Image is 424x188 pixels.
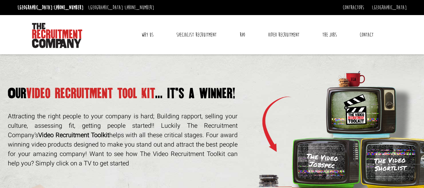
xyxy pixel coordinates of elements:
a: Video Recruitment [263,27,304,43]
a: Specialist Recruitment [172,27,221,43]
h1: video recruitment tool kit [8,88,238,99]
a: [PHONE_NUMBER] [125,4,154,11]
strong: Video Recruitment Toolkit [38,131,109,140]
h3: The Video Shortlist [365,156,416,172]
a: The Jobs [318,27,341,43]
li: [GEOGRAPHIC_DATA]: [16,3,85,13]
img: TV-Green.png [292,137,360,188]
p: Attracting the right people to your company is hard; Building rapport, selling your culture, asse... [8,112,238,168]
a: [PHONE_NUMBER] [54,4,83,11]
li: [GEOGRAPHIC_DATA]: [87,3,156,13]
img: The Recruitment Company [32,23,82,48]
a: Contact [355,27,378,43]
img: tv-blue.png [292,70,424,137]
a: [GEOGRAPHIC_DATA] [372,4,407,11]
h3: The Video Jobspec [306,153,338,169]
span: ... it’s a winner! [155,86,236,101]
span: Our [8,86,26,101]
a: Contractors [343,4,364,11]
a: Why Us [137,27,158,43]
img: Toolkit_Logo.svg [342,93,368,126]
img: Arrow.png [250,70,292,187]
a: RPO [235,27,250,43]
